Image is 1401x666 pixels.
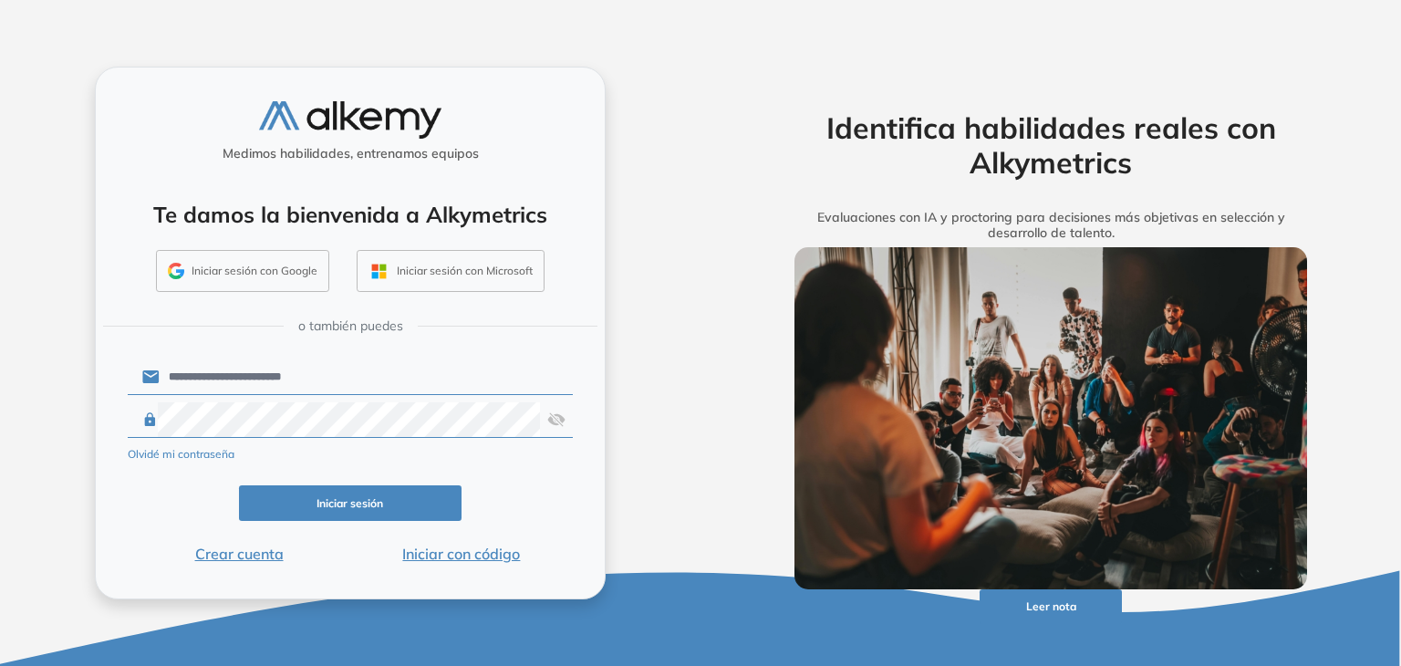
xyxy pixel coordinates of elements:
h2: Identifica habilidades reales con Alkymetrics [766,110,1335,181]
button: Iniciar sesión con Microsoft [357,250,545,292]
button: Leer nota [980,589,1122,625]
img: logo-alkemy [259,101,441,139]
h4: Te damos la bienvenida a Alkymetrics [119,202,581,228]
span: o también puedes [298,317,403,336]
img: GMAIL_ICON [168,263,184,279]
button: Crear cuenta [128,543,350,565]
button: Iniciar sesión [239,485,462,521]
button: Olvidé mi contraseña [128,446,234,463]
button: Iniciar con código [350,543,573,565]
img: img-more-info [794,247,1307,588]
button: Iniciar sesión con Google [156,250,329,292]
h5: Evaluaciones con IA y proctoring para decisiones más objetivas en selección y desarrollo de talento. [766,210,1335,241]
img: OUTLOOK_ICON [368,261,389,282]
img: asd [547,402,566,437]
h5: Medimos habilidades, entrenamos equipos [103,146,597,161]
